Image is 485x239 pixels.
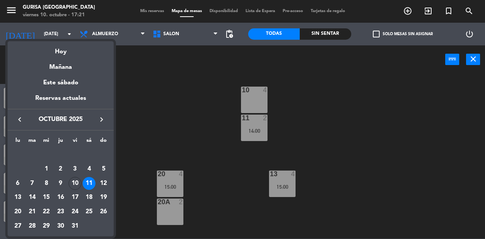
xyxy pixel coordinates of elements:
div: 9 [54,177,67,190]
div: 18 [83,191,95,204]
div: 22 [40,205,53,218]
td: 23 de octubre de 2025 [53,205,68,219]
td: 16 de octubre de 2025 [53,190,68,205]
div: 15 [40,191,53,204]
td: 27 de octubre de 2025 [11,219,25,233]
div: 1 [40,163,53,175]
div: 28 [26,220,39,233]
div: 21 [26,205,39,218]
td: 19 de octubre de 2025 [96,190,111,205]
div: 10 [69,177,81,190]
td: 11 de octubre de 2025 [82,176,97,191]
div: 30 [54,220,67,233]
div: Mañana [8,57,114,72]
div: 5 [97,163,110,175]
td: 28 de octubre de 2025 [25,219,39,233]
div: 24 [69,205,81,218]
td: 12 de octubre de 2025 [96,176,111,191]
div: 27 [11,220,24,233]
td: 3 de octubre de 2025 [68,162,82,176]
td: 21 de octubre de 2025 [25,205,39,219]
th: jueves [53,136,68,148]
div: 25 [83,205,95,218]
td: 13 de octubre de 2025 [11,190,25,205]
td: 4 de octubre de 2025 [82,162,97,176]
div: 26 [97,205,110,218]
button: keyboard_arrow_left [13,115,27,124]
div: 23 [54,205,67,218]
td: 26 de octubre de 2025 [96,205,111,219]
th: domingo [96,136,111,148]
td: 14 de octubre de 2025 [25,190,39,205]
div: 3 [69,163,81,175]
div: 7 [26,177,39,190]
td: 29 de octubre de 2025 [39,219,53,233]
td: 31 de octubre de 2025 [68,219,82,233]
td: 10 de octubre de 2025 [68,176,82,191]
td: OCT. [11,147,111,162]
div: 29 [40,220,53,233]
td: 25 de octubre de 2025 [82,205,97,219]
th: lunes [11,136,25,148]
td: 30 de octubre de 2025 [53,219,68,233]
td: 6 de octubre de 2025 [11,176,25,191]
div: 19 [97,191,110,204]
td: 20 de octubre de 2025 [11,205,25,219]
td: 8 de octubre de 2025 [39,176,53,191]
div: 20 [11,205,24,218]
td: 9 de octubre de 2025 [53,176,68,191]
i: keyboard_arrow_left [15,115,24,124]
span: octubre 2025 [27,115,95,124]
td: 2 de octubre de 2025 [53,162,68,176]
td: 22 de octubre de 2025 [39,205,53,219]
th: sábado [82,136,97,148]
td: 1 de octubre de 2025 [39,162,53,176]
div: 14 [26,191,39,204]
i: keyboard_arrow_right [97,115,106,124]
div: Reservas actuales [8,93,114,109]
div: Hoy [8,41,114,57]
td: 5 de octubre de 2025 [96,162,111,176]
div: 6 [11,177,24,190]
div: 11 [83,177,95,190]
td: 7 de octubre de 2025 [25,176,39,191]
div: 16 [54,191,67,204]
div: 13 [11,191,24,204]
div: Este sábado [8,72,114,93]
div: 17 [69,191,81,204]
div: 12 [97,177,110,190]
div: 31 [69,220,81,233]
th: martes [25,136,39,148]
div: 2 [54,163,67,175]
td: 17 de octubre de 2025 [68,190,82,205]
button: keyboard_arrow_right [95,115,108,124]
div: 4 [83,163,95,175]
th: miércoles [39,136,53,148]
th: viernes [68,136,82,148]
td: 18 de octubre de 2025 [82,190,97,205]
div: 8 [40,177,53,190]
td: 15 de octubre de 2025 [39,190,53,205]
td: 24 de octubre de 2025 [68,205,82,219]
